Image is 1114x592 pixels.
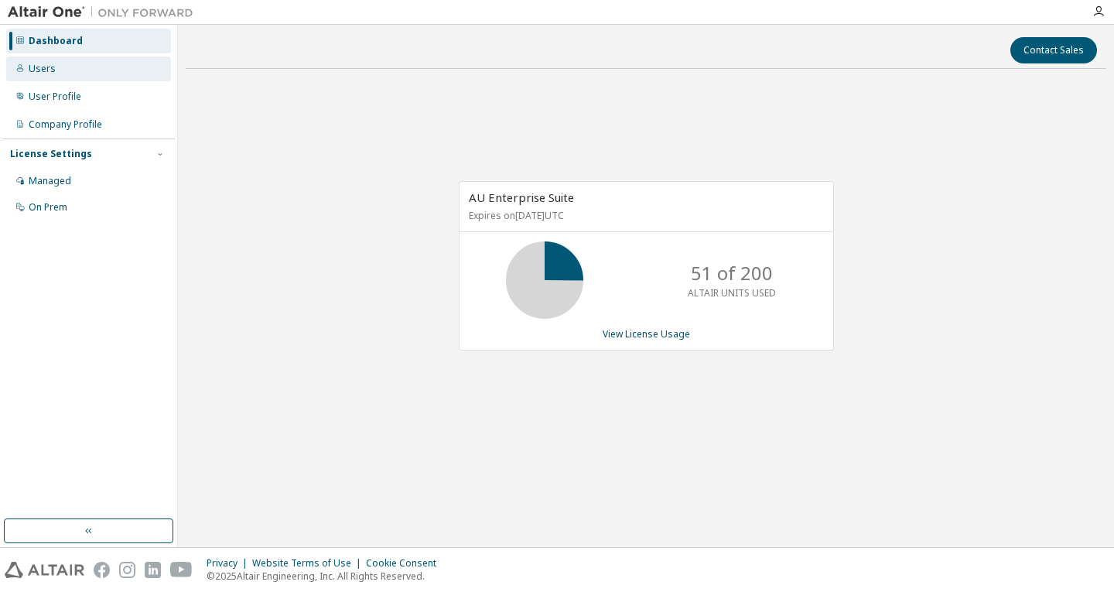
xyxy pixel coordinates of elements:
button: Contact Sales [1010,37,1097,63]
div: Company Profile [29,118,102,131]
p: ALTAIR UNITS USED [688,286,776,299]
div: On Prem [29,201,67,214]
img: instagram.svg [119,562,135,578]
div: Users [29,63,56,75]
div: Privacy [207,557,252,570]
img: facebook.svg [94,562,110,578]
div: Cookie Consent [366,557,446,570]
div: Website Terms of Use [252,557,366,570]
img: linkedin.svg [145,562,161,578]
div: Dashboard [29,35,83,47]
a: View License Usage [603,327,690,340]
img: altair_logo.svg [5,562,84,578]
p: 51 of 200 [691,260,773,286]
span: AU Enterprise Suite [469,190,574,205]
img: Altair One [8,5,201,20]
div: License Settings [10,148,92,160]
p: Expires on [DATE] UTC [469,209,820,222]
div: User Profile [29,91,81,103]
p: © 2025 Altair Engineering, Inc. All Rights Reserved. [207,570,446,583]
img: youtube.svg [170,562,193,578]
div: Managed [29,175,71,187]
